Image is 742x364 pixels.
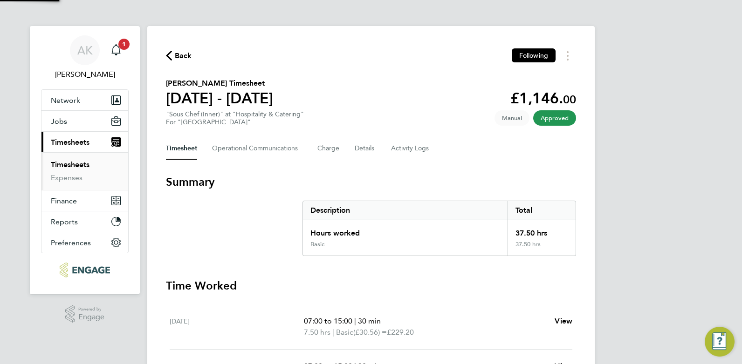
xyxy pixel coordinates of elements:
span: Powered by [78,305,104,313]
div: Description [303,201,508,220]
div: 37.50 hrs [508,241,576,256]
div: Total [508,201,576,220]
img: ncclondon-logo-retina.png [60,263,110,277]
button: Jobs [41,111,128,131]
button: Operational Communications [212,137,302,160]
div: For "[GEOGRAPHIC_DATA]" [166,118,304,126]
h1: [DATE] - [DATE] [166,89,273,108]
a: View [555,316,572,327]
button: Back [166,50,192,61]
span: Anna Kucharska [41,69,129,80]
span: AK [77,44,93,56]
h2: [PERSON_NAME] Timesheet [166,78,273,89]
span: Finance [51,196,77,205]
nav: Main navigation [30,26,140,294]
button: Finance [41,190,128,211]
span: 7.50 hrs [304,328,330,337]
button: Timesheets [41,132,128,152]
span: Back [175,50,192,61]
a: 1 [107,35,125,65]
button: Charge [317,137,340,160]
app-decimal: £1,146. [510,89,576,107]
button: Engage Resource Center [705,327,735,357]
h3: Summary [166,175,576,189]
span: 07:00 to 15:00 [304,317,352,325]
div: [DATE] [170,316,304,338]
span: This timesheet was manually created. [495,110,529,126]
span: 00 [563,93,576,106]
button: Network [41,90,128,110]
button: Following [512,48,556,62]
a: Powered byEngage [65,305,105,323]
button: Reports [41,211,128,232]
button: Details [355,137,376,160]
button: Activity Logs [391,137,430,160]
span: | [332,328,334,337]
a: AK[PERSON_NAME] [41,35,129,80]
span: (£30.56) = [353,328,387,337]
span: 30 min [358,317,381,325]
a: Timesheets [51,160,89,169]
span: Network [51,96,80,105]
span: Engage [78,313,104,321]
a: Go to home page [41,263,129,277]
span: Reports [51,217,78,226]
div: Hours worked [303,220,508,241]
button: Preferences [41,232,128,253]
button: Timesheets Menu [559,48,576,63]
h3: Time Worked [166,278,576,293]
div: Timesheets [41,152,128,190]
span: Preferences [51,238,91,247]
span: Basic [336,327,353,338]
div: 37.50 hrs [508,220,576,241]
div: Basic [310,241,324,248]
span: Jobs [51,117,67,126]
span: This timesheet has been approved. [533,110,576,126]
a: Expenses [51,173,82,182]
span: 1 [118,39,130,50]
span: Following [519,51,548,60]
div: "Sous Chef (Inner)" at "Hospitality & Catering" [166,110,304,126]
span: Timesheets [51,138,89,147]
span: View [555,317,572,325]
div: Summary [302,201,576,256]
span: | [354,317,356,325]
span: £229.20 [387,328,414,337]
button: Timesheet [166,137,197,160]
